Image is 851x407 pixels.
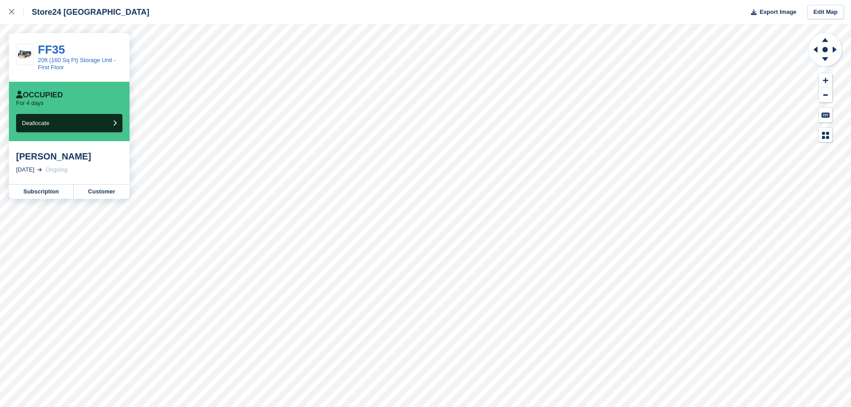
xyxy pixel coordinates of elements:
[819,128,832,143] button: Map Legend
[16,151,122,162] div: [PERSON_NAME]
[38,43,65,56] a: FF35
[38,57,116,71] a: 20ft (160 Sq Ft) Storage Unit - First Floor
[46,165,67,174] div: Ongoing
[17,48,33,61] img: 20-ft-container.jpg
[819,108,832,122] button: Keyboard Shortcuts
[16,100,43,107] p: For 4 days
[24,7,149,17] div: Store24 [GEOGRAPHIC_DATA]
[746,5,797,20] button: Export Image
[38,168,42,172] img: arrow-right-light-icn-cde0832a797a2874e46488d9cf13f60e5c3a73dbe684e267c42b8395dfbc2abf.svg
[16,114,122,132] button: Deallocate
[759,8,796,17] span: Export Image
[9,185,74,199] a: Subscription
[807,5,844,20] a: Edit Map
[819,73,832,88] button: Zoom In
[16,165,34,174] div: [DATE]
[74,185,130,199] a: Customer
[819,88,832,103] button: Zoom Out
[22,120,49,126] span: Deallocate
[16,91,63,100] div: Occupied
